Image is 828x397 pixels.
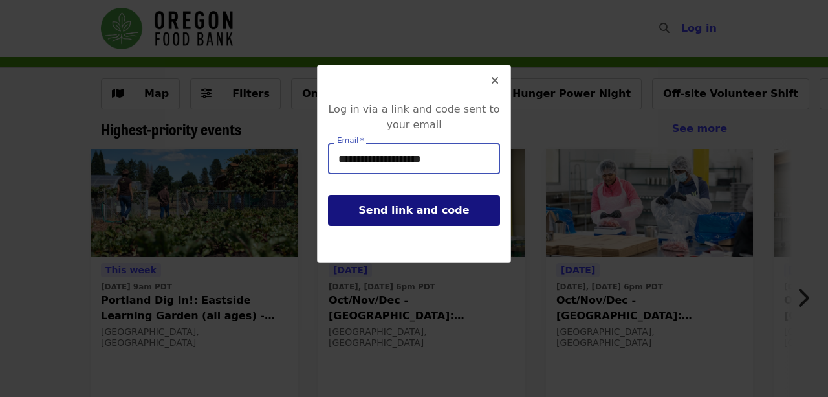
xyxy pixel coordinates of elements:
[491,74,499,87] i: times icon
[479,65,510,96] button: Close
[328,103,499,131] span: Log in via a link and code sent to your email
[328,143,500,174] input: [object Object]
[328,195,500,226] button: Send link and code
[358,204,469,216] span: Send link and code
[337,136,358,145] span: Email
